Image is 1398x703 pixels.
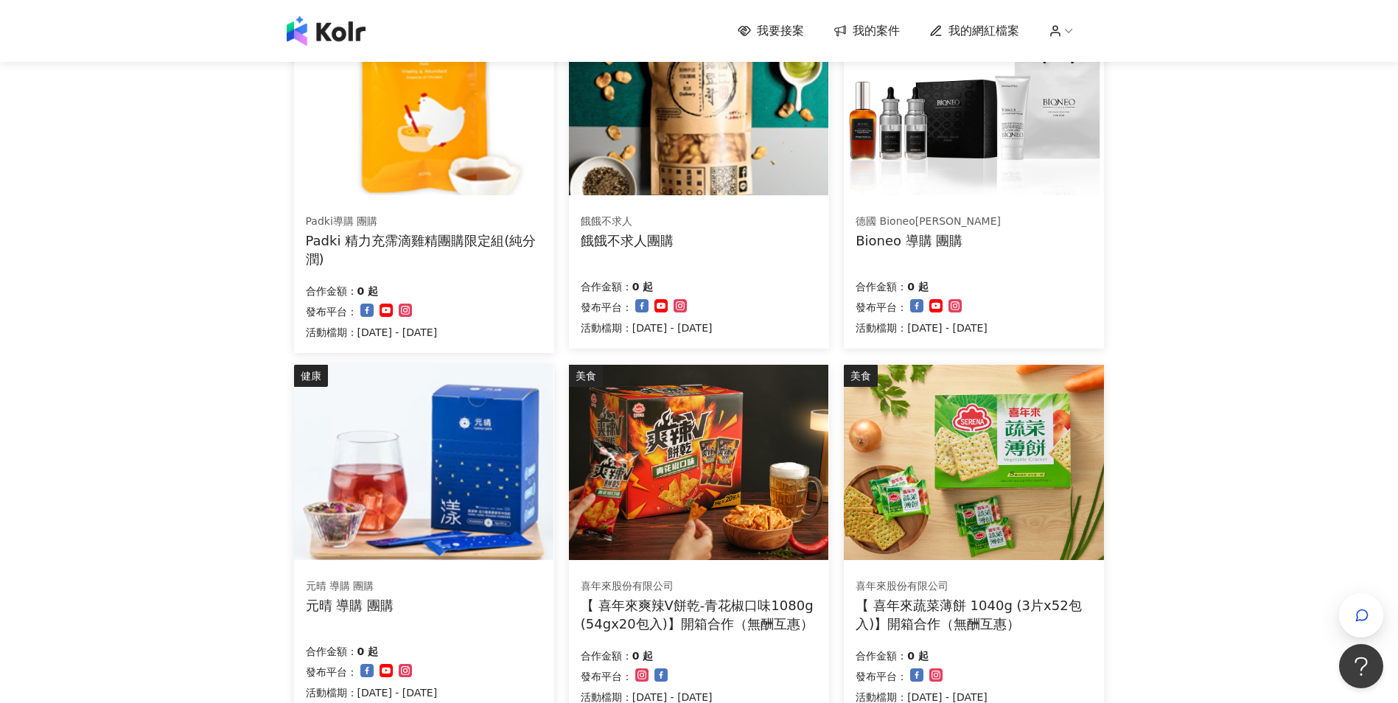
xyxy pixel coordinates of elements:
p: 0 起 [357,282,379,300]
a: 我的網紅檔案 [929,23,1019,39]
a: 我的案件 [833,23,900,39]
div: 喜年來股份有限公司 [581,579,817,594]
div: 餓餓不求人團購 [581,231,674,250]
div: 美食 [569,365,603,387]
p: 0 起 [632,647,654,665]
div: 【 喜年來爽辣V餅乾-青花椒口味1080g (54gx20包入)】開箱合作（無酬互惠） [581,596,817,633]
p: 發布平台： [856,298,907,316]
a: 我要接案 [738,23,804,39]
div: 美食 [844,365,878,387]
p: 活動檔期：[DATE] - [DATE] [856,319,988,337]
div: 德國 Bioneo[PERSON_NAME] [856,214,1001,229]
p: 合作金額： [306,643,357,660]
p: 0 起 [357,643,379,660]
p: 0 起 [632,278,654,295]
span: 我要接案 [757,23,804,39]
div: Padki 精力充霈滴雞精團購限定組(純分潤) [306,231,542,268]
div: 健康 [294,365,328,387]
div: 元晴 導購 團購 [306,596,394,615]
iframe: Help Scout Beacon - Open [1339,644,1383,688]
p: 合作金額： [306,282,357,300]
span: 我的案件 [853,23,900,39]
div: 【 喜年來蔬菜薄餅 1040g (3片x52包入)】開箱合作（無酬互惠） [856,596,1092,633]
p: 合作金額： [581,647,632,665]
p: 合作金額： [856,278,907,295]
div: 喜年來股份有限公司 [856,579,1091,594]
p: 合作金額： [581,278,632,295]
img: 漾漾神｜活力莓果康普茶沖泡粉 [294,365,553,560]
p: 活動檔期：[DATE] - [DATE] [306,684,438,702]
div: Bioneo 導購 團購 [856,231,1001,250]
p: 發布平台： [856,668,907,685]
img: logo [287,16,366,46]
img: 喜年來蔬菜薄餅 1040g (3片x52包入 [844,365,1103,560]
div: 餓餓不求人 [581,214,674,229]
p: 活動檔期：[DATE] - [DATE] [306,323,438,341]
p: 發布平台： [581,668,632,685]
p: 合作金額： [856,647,907,665]
div: 元晴 導購 團購 [306,579,394,594]
p: 發布平台： [306,663,357,681]
p: 活動檔期：[DATE] - [DATE] [581,319,713,337]
img: 喜年來爽辣V餅乾-青花椒口味1080g (54gx20包入) [569,365,828,560]
span: 我的網紅檔案 [948,23,1019,39]
p: 發布平台： [306,303,357,321]
p: 0 起 [907,278,929,295]
p: 發布平台： [581,298,632,316]
div: Padki導購 團購 [306,214,542,229]
p: 0 起 [907,647,929,665]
